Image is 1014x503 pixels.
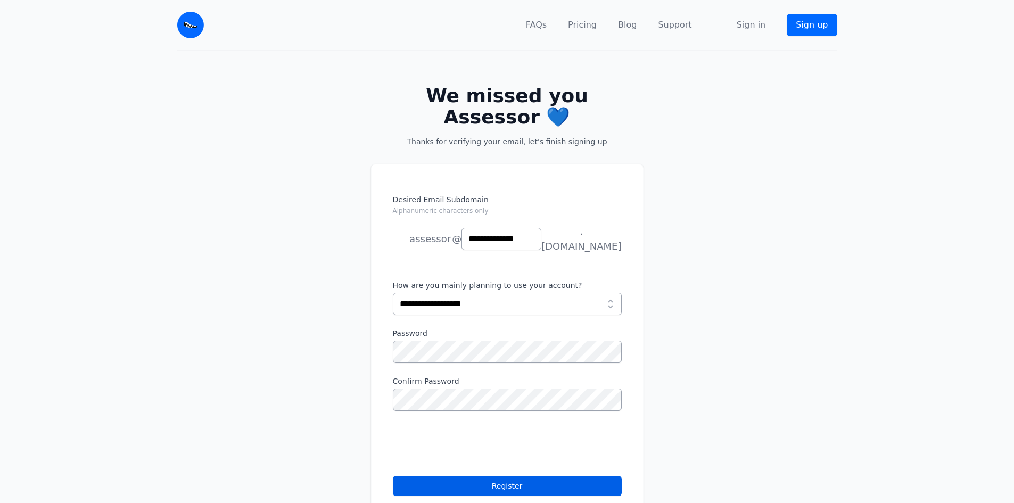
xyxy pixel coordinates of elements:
[393,476,622,496] button: Register
[526,19,547,31] a: FAQs
[177,12,204,38] img: Email Monster
[388,85,626,128] h2: We missed you Assessor 💙
[541,224,621,254] span: .[DOMAIN_NAME]
[452,232,461,246] span: @
[388,136,626,147] p: Thanks for verifying your email, let's finish signing up
[393,376,622,386] label: Confirm Password
[393,207,489,215] small: Alphanumeric characters only
[393,424,555,465] iframe: reCAPTCHA
[568,19,597,31] a: Pricing
[393,194,622,222] label: Desired Email Subdomain
[787,14,837,36] a: Sign up
[618,19,637,31] a: Blog
[393,280,622,291] label: How are you mainly planning to use your account?
[393,328,622,339] label: Password
[658,19,691,31] a: Support
[737,19,766,31] a: Sign in
[393,228,451,250] li: assessor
